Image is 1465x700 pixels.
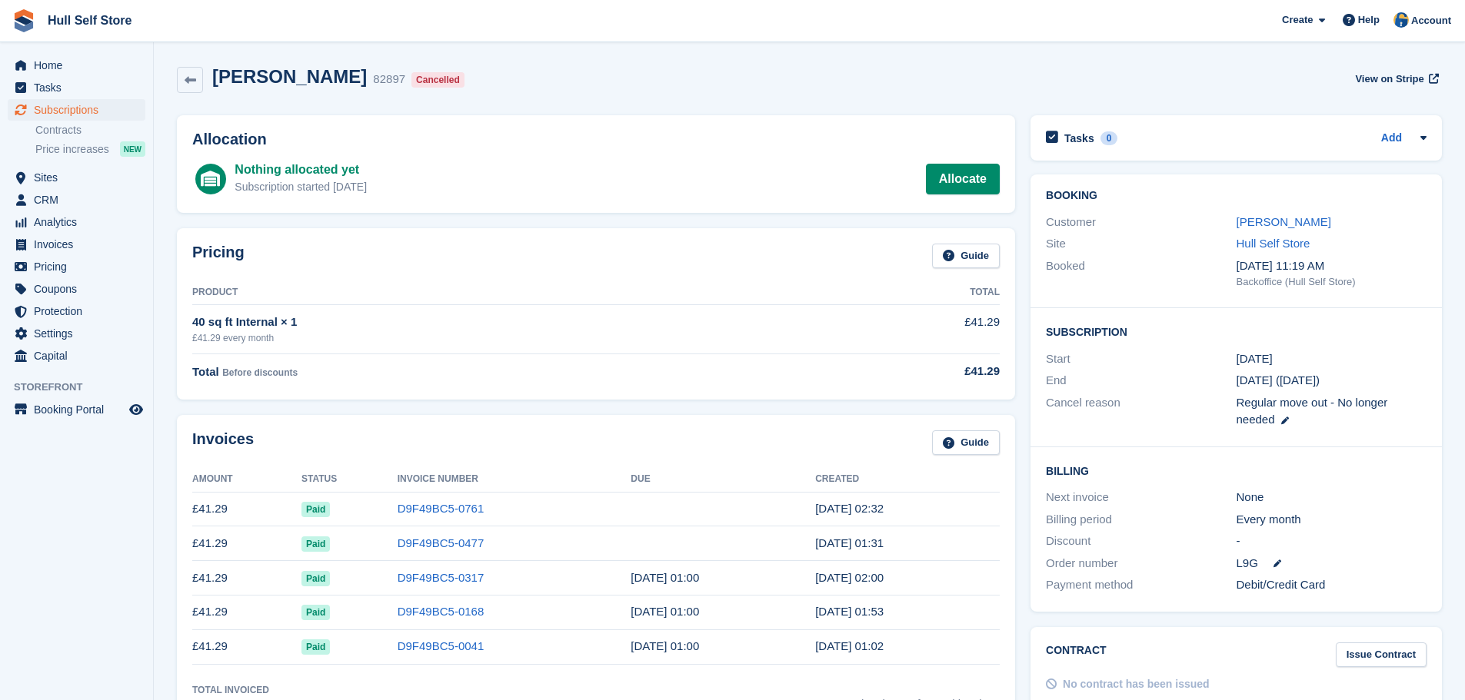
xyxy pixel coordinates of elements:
[1064,131,1094,145] h2: Tasks
[8,323,145,344] a: menu
[1046,642,1107,668] h2: Contract
[301,571,330,586] span: Paid
[1282,12,1313,28] span: Create
[192,492,301,526] td: £41.29
[1046,235,1236,253] div: Site
[411,72,464,88] div: Cancelled
[8,99,145,121] a: menu
[34,256,126,277] span: Pricing
[1046,463,1427,478] h2: Billing
[1046,394,1236,429] div: Cancel reason
[8,278,145,300] a: menu
[1237,576,1427,594] div: Debit/Credit Card
[8,345,145,367] a: menu
[815,467,1000,492] th: Created
[192,595,301,629] td: £41.29
[1237,555,1258,572] span: L9G
[815,536,884,549] time: 2025-08-01 00:31:02 UTC
[35,123,145,138] a: Contracts
[373,71,405,88] div: 82897
[8,300,145,322] a: menu
[35,141,145,158] a: Price increases NEW
[1237,489,1427,506] div: None
[797,363,1000,380] div: £41.29
[797,305,1000,353] td: £41.29
[8,234,145,255] a: menu
[212,66,367,87] h2: [PERSON_NAME]
[34,345,126,367] span: Capital
[34,234,126,255] span: Invoices
[815,571,884,584] time: 2025-07-01 01:00:09 UTC
[1237,511,1427,529] div: Every month
[34,211,126,233] span: Analytics
[301,639,330,655] span: Paid
[1358,12,1380,28] span: Help
[34,55,126,76] span: Home
[192,430,254,456] h2: Invoices
[1237,257,1427,275] div: [DATE] 11:19 AM
[1046,532,1236,550] div: Discount
[192,561,301,595] td: £41.29
[192,365,219,378] span: Total
[34,323,126,344] span: Settings
[398,639,484,652] a: D9F49BC5-0041
[35,142,109,157] span: Price increases
[1046,190,1427,202] h2: Booking
[34,399,126,420] span: Booking Portal
[301,536,330,552] span: Paid
[222,367,298,378] span: Before discounts
[192,467,301,492] th: Amount
[932,244,1000,269] a: Guide
[8,167,145,188] a: menu
[1393,12,1409,28] img: Hull Self Store
[631,467,815,492] th: Due
[42,8,138,33] a: Hull Self Store
[1336,642,1427,668] a: Issue Contract
[192,280,797,305] th: Product
[192,314,797,331] div: 40 sq ft Internal × 1
[1349,66,1442,91] a: View on Stripe
[34,99,126,121] span: Subscriptions
[34,300,126,322] span: Protection
[192,331,797,345] div: £41.29 every month
[8,189,145,211] a: menu
[120,141,145,157] div: NEW
[192,526,301,561] td: £41.29
[398,605,484,618] a: D9F49BC5-0168
[192,244,245,269] h2: Pricing
[1237,373,1320,386] span: [DATE] ([DATE])
[926,164,1000,194] a: Allocate
[192,683,269,697] div: Total Invoiced
[34,77,126,98] span: Tasks
[1046,489,1236,506] div: Next invoice
[631,571,699,584] time: 2025-07-02 00:00:00 UTC
[1237,396,1388,426] span: Regular move out - No longer needed
[14,380,153,395] span: Storefront
[932,430,1000,456] a: Guide
[398,536,484,549] a: D9F49BC5-0477
[1355,71,1423,87] span: View on Stripe
[301,467,398,492] th: Status
[301,502,330,517] span: Paid
[1237,237,1310,250] a: Hull Self Store
[815,605,884,618] time: 2025-06-01 00:53:52 UTC
[1381,130,1402,148] a: Add
[1046,350,1236,368] div: Start
[398,467,631,492] th: Invoice Number
[192,629,301,664] td: £41.29
[34,167,126,188] span: Sites
[235,179,367,195] div: Subscription started [DATE]
[34,189,126,211] span: CRM
[8,256,145,277] a: menu
[631,605,699,618] time: 2025-06-02 00:00:00 UTC
[398,571,484,584] a: D9F49BC5-0317
[1046,511,1236,529] div: Billing period
[301,605,330,620] span: Paid
[1046,214,1236,231] div: Customer
[815,502,884,515] time: 2025-09-01 01:32:50 UTC
[815,639,884,652] time: 2025-05-01 00:02:02 UTC
[1046,372,1236,390] div: End
[8,399,145,420] a: menu
[1100,131,1118,145] div: 0
[127,400,145,419] a: Preview store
